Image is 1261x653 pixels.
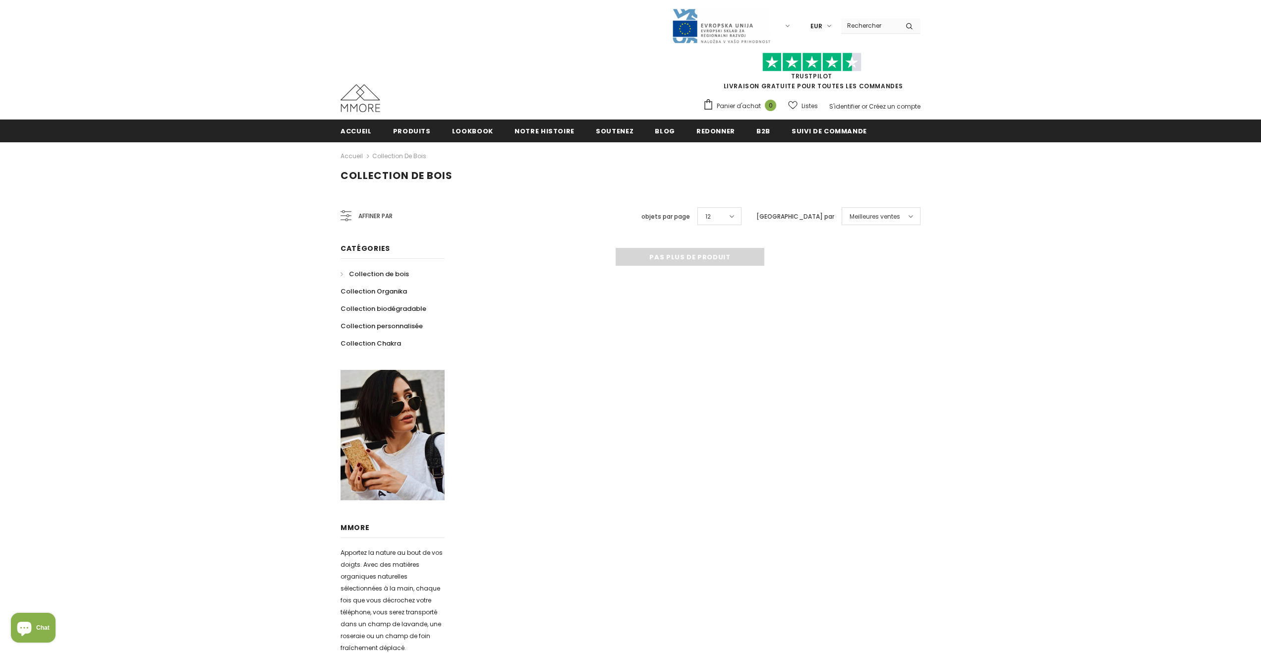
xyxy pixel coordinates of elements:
[341,287,407,296] span: Collection Organika
[641,212,690,222] label: objets par page
[765,100,776,111] span: 0
[762,53,861,72] img: Faites confiance aux étoiles pilotes
[717,101,761,111] span: Panier d'achat
[341,283,407,300] a: Collection Organika
[810,21,822,31] span: EUR
[792,126,867,136] span: Suivi de commande
[341,300,426,317] a: Collection biodégradable
[703,57,920,90] span: LIVRAISON GRATUITE POUR TOUTES LES COMMANDES
[756,119,770,142] a: B2B
[788,97,818,115] a: Listes
[341,335,401,352] a: Collection Chakra
[341,84,380,112] img: Cas MMORE
[349,269,409,279] span: Collection de bois
[829,102,860,111] a: S'identifier
[341,339,401,348] span: Collection Chakra
[341,523,370,533] span: MMORE
[393,119,431,142] a: Produits
[869,102,920,111] a: Créez un compte
[341,304,426,313] span: Collection biodégradable
[341,126,372,136] span: Accueil
[341,321,423,331] span: Collection personnalisée
[341,150,363,162] a: Accueil
[756,126,770,136] span: B2B
[655,119,675,142] a: Blog
[596,119,633,142] a: soutenez
[655,126,675,136] span: Blog
[452,119,493,142] a: Lookbook
[515,119,574,142] a: Notre histoire
[841,18,898,33] input: Search Site
[341,317,423,335] a: Collection personnalisée
[515,126,574,136] span: Notre histoire
[672,21,771,30] a: Javni Razpis
[861,102,867,111] span: or
[358,211,393,222] span: Affiner par
[703,99,781,114] a: Panier d'achat 0
[756,212,834,222] label: [GEOGRAPHIC_DATA] par
[596,126,633,136] span: soutenez
[452,126,493,136] span: Lookbook
[850,212,900,222] span: Meilleures ventes
[8,613,58,645] inbox-online-store-chat: Shopify online store chat
[372,152,426,160] a: Collection de bois
[341,265,409,283] a: Collection de bois
[341,243,390,253] span: Catégories
[696,126,735,136] span: Redonner
[792,119,867,142] a: Suivi de commande
[341,119,372,142] a: Accueil
[393,126,431,136] span: Produits
[705,212,711,222] span: 12
[791,72,832,80] a: TrustPilot
[672,8,771,44] img: Javni Razpis
[696,119,735,142] a: Redonner
[802,101,818,111] span: Listes
[341,169,453,182] span: Collection de bois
